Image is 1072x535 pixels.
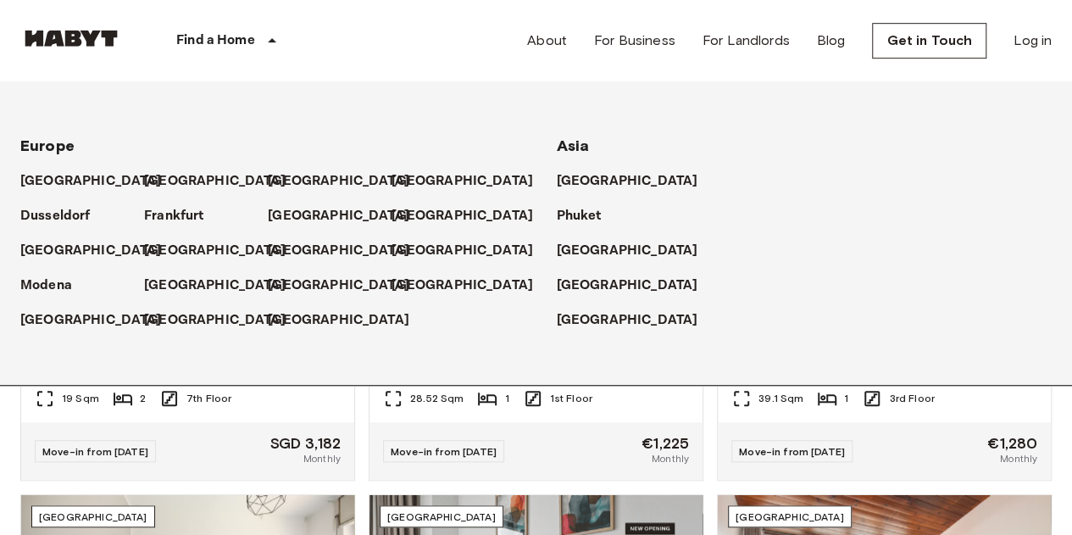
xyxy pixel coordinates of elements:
span: Move-in from [DATE] [739,445,845,458]
p: [GEOGRAPHIC_DATA] [144,171,286,192]
p: Frankfurt [144,206,203,226]
p: [GEOGRAPHIC_DATA] [268,171,409,192]
p: Modena [20,276,72,296]
a: About [527,31,567,51]
span: [GEOGRAPHIC_DATA] [736,510,844,523]
span: Europe [20,137,75,155]
a: For Landlords [703,31,790,51]
p: [GEOGRAPHIC_DATA] [392,241,533,261]
p: Dusseldorf [20,206,91,226]
p: [GEOGRAPHIC_DATA] [392,276,533,296]
a: [GEOGRAPHIC_DATA] [392,171,550,192]
a: Frankfurt [144,206,220,226]
span: SGD 3,182 [270,436,341,451]
a: [GEOGRAPHIC_DATA] [144,241,303,261]
p: [GEOGRAPHIC_DATA] [557,171,698,192]
a: [GEOGRAPHIC_DATA] [392,206,550,226]
a: Modena [20,276,89,296]
a: [GEOGRAPHIC_DATA] [144,310,303,331]
p: [GEOGRAPHIC_DATA] [144,276,286,296]
p: [GEOGRAPHIC_DATA] [268,276,409,296]
span: Monthly [1000,451,1037,466]
span: 1 [844,391,848,406]
a: Dusseldorf [20,206,108,226]
p: [GEOGRAPHIC_DATA] [20,241,162,261]
p: [GEOGRAPHIC_DATA] [268,241,409,261]
a: [GEOGRAPHIC_DATA] [268,241,426,261]
a: [GEOGRAPHIC_DATA] [20,310,179,331]
p: [GEOGRAPHIC_DATA] [557,276,698,296]
p: [GEOGRAPHIC_DATA] [20,171,162,192]
span: Move-in from [DATE] [391,445,497,458]
a: [GEOGRAPHIC_DATA] [20,241,179,261]
p: [GEOGRAPHIC_DATA] [268,206,409,226]
a: [GEOGRAPHIC_DATA] [144,276,303,296]
p: [GEOGRAPHIC_DATA] [20,310,162,331]
a: Log in [1014,31,1052,51]
span: [GEOGRAPHIC_DATA] [39,510,147,523]
span: €1,280 [987,436,1037,451]
a: [GEOGRAPHIC_DATA] [392,276,550,296]
span: [GEOGRAPHIC_DATA] [387,510,496,523]
span: 2 [140,391,146,406]
span: Monthly [652,451,689,466]
span: €1,225 [642,436,689,451]
p: [GEOGRAPHIC_DATA] [392,171,533,192]
span: 28.52 Sqm [410,391,464,406]
a: [GEOGRAPHIC_DATA] [268,276,426,296]
p: [GEOGRAPHIC_DATA] [144,241,286,261]
a: [GEOGRAPHIC_DATA] [557,276,715,296]
p: [GEOGRAPHIC_DATA] [557,241,698,261]
span: 39.1 Sqm [758,391,803,406]
span: 1 [504,391,508,406]
p: Find a Home [176,31,255,51]
a: [GEOGRAPHIC_DATA] [392,241,550,261]
span: 19 Sqm [62,391,99,406]
p: [GEOGRAPHIC_DATA] [144,310,286,331]
a: [GEOGRAPHIC_DATA] [557,310,715,331]
a: [GEOGRAPHIC_DATA] [268,171,426,192]
a: [GEOGRAPHIC_DATA] [557,171,715,192]
p: Phuket [557,206,602,226]
a: Get in Touch [872,23,986,59]
a: Blog [817,31,846,51]
span: Asia [557,137,590,155]
span: Monthly [303,451,341,466]
img: Habyt [20,30,122,47]
a: [GEOGRAPHIC_DATA] [144,171,303,192]
p: [GEOGRAPHIC_DATA] [392,206,533,226]
a: [GEOGRAPHIC_DATA] [20,171,179,192]
a: Phuket [557,206,619,226]
p: [GEOGRAPHIC_DATA] [557,310,698,331]
a: [GEOGRAPHIC_DATA] [268,310,426,331]
span: 3rd Floor [889,391,934,406]
a: For Business [594,31,675,51]
a: [GEOGRAPHIC_DATA] [557,241,715,261]
span: 7th Floor [186,391,231,406]
a: [GEOGRAPHIC_DATA] [268,206,426,226]
span: Move-in from [DATE] [42,445,148,458]
p: [GEOGRAPHIC_DATA] [268,310,409,331]
span: 1st Floor [550,391,592,406]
